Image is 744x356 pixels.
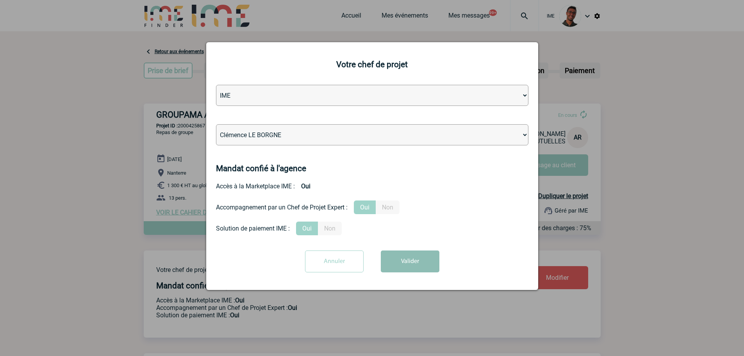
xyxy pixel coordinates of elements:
label: Oui [354,200,376,214]
h4: Mandat confié à l'agence [216,164,306,173]
div: Conformité aux process achat client, Prise en charge de la facturation, Mutualisation de plusieur... [216,222,528,235]
div: Accès à la Marketplace IME : [216,179,528,193]
input: Annuler [305,250,364,272]
div: Prestation payante [216,200,528,214]
div: Accompagnement par un Chef de Projet Expert : [216,204,348,211]
button: Valider [381,250,439,272]
label: Non [376,200,400,214]
h2: Votre chef de projet [216,60,528,69]
b: Oui [295,179,317,193]
label: Non [318,222,342,235]
label: Oui [296,222,318,235]
div: Solution de paiement IME : [216,225,290,232]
